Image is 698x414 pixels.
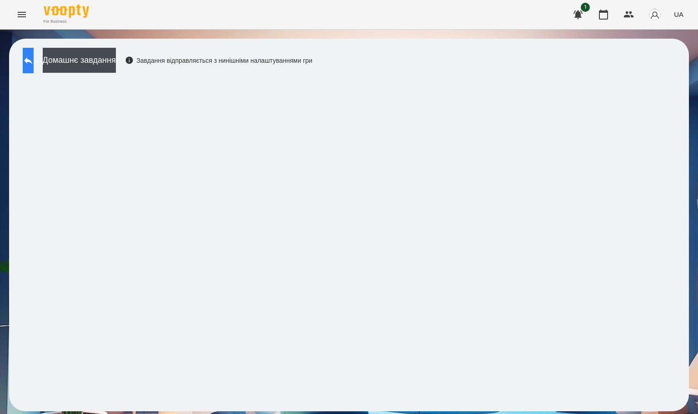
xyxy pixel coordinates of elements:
span: For Business [44,19,89,25]
button: Домашнє завдання [43,48,116,73]
div: Завдання відправляється з нинішніми налаштуваннями гри [125,56,313,65]
span: UA [674,10,683,19]
img: avatar_s.png [648,8,661,21]
button: Menu [11,4,33,25]
span: 1 [581,3,590,12]
img: Voopty Logo [44,5,89,18]
button: UA [670,6,687,23]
